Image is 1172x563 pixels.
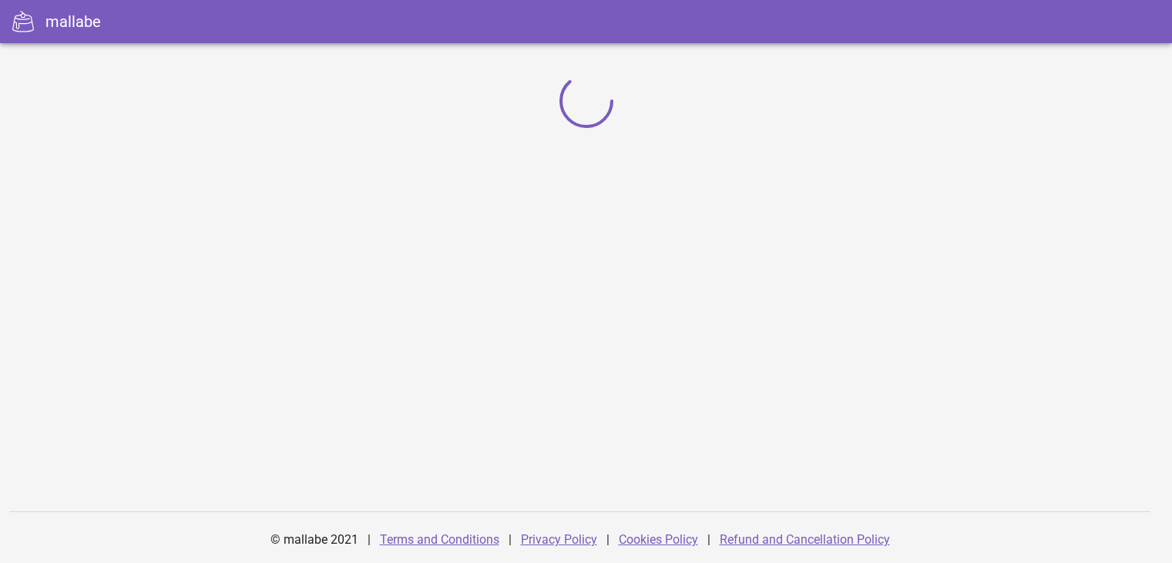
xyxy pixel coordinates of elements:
[380,532,499,547] a: Terms and Conditions
[261,521,368,558] div: © mallabe 2021
[619,532,698,547] a: Cookies Policy
[509,521,512,558] div: |
[707,521,710,558] div: |
[606,521,610,558] div: |
[521,532,597,547] a: Privacy Policy
[720,532,890,547] a: Refund and Cancellation Policy
[45,10,101,33] div: mallabe
[368,521,371,558] div: |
